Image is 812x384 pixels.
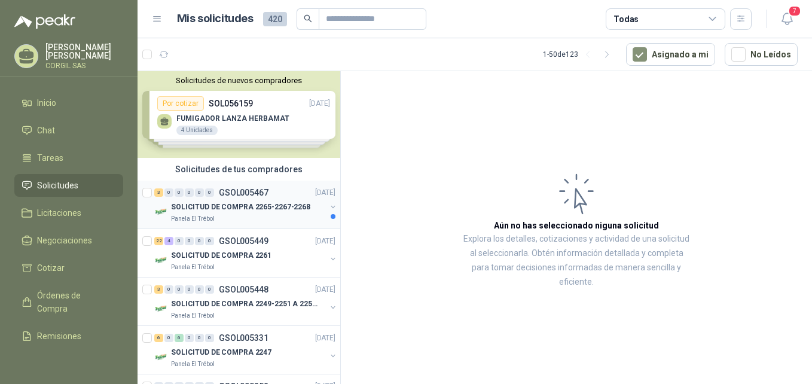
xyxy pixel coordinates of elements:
[14,352,123,375] a: Configuración
[776,8,798,30] button: 7
[154,205,169,219] img: Company Logo
[14,14,75,29] img: Logo peakr
[195,237,204,245] div: 0
[315,333,335,344] p: [DATE]
[788,5,801,17] span: 7
[164,285,173,294] div: 0
[37,96,56,109] span: Inicio
[171,202,310,213] p: SOLICITUD DE COMPRA 2265-2267-2268
[37,261,65,275] span: Cotizar
[185,334,194,342] div: 0
[14,257,123,279] a: Cotizar
[37,179,78,192] span: Solicitudes
[171,250,271,261] p: SOLICITUD DE COMPRA 2261
[219,188,268,197] p: GSOL005467
[175,285,184,294] div: 0
[154,188,163,197] div: 3
[725,43,798,66] button: No Leídos
[185,188,194,197] div: 0
[195,285,204,294] div: 0
[171,263,215,272] p: Panela El Trébol
[219,237,268,245] p: GSOL005449
[154,234,338,272] a: 22 4 0 0 0 0 GSOL005449[DATE] Company LogoSOLICITUD DE COMPRA 2261Panela El Trébol
[37,289,112,315] span: Órdenes de Compra
[45,62,123,69] p: CORGIL SAS
[154,282,338,321] a: 3 0 0 0 0 0 GSOL005448[DATE] Company LogoSOLICITUD DE COMPRA 2249-2251 A 2256-2258 Y 2262Panela E...
[460,232,692,289] p: Explora los detalles, cotizaciones y actividad de una solicitud al seleccionarla. Obtén informaci...
[205,285,214,294] div: 0
[138,158,340,181] div: Solicitudes de tus compradores
[45,43,123,60] p: [PERSON_NAME] [PERSON_NAME]
[175,188,184,197] div: 0
[154,285,163,294] div: 3
[154,185,338,224] a: 3 0 0 0 0 0 GSOL005467[DATE] Company LogoSOLICITUD DE COMPRA 2265-2267-2268Panela El Trébol
[171,347,271,358] p: SOLICITUD DE COMPRA 2247
[14,174,123,197] a: Solicitudes
[494,219,659,232] h3: Aún no has seleccionado niguna solicitud
[205,334,214,342] div: 0
[195,334,204,342] div: 0
[14,147,123,169] a: Tareas
[175,334,184,342] div: 6
[164,188,173,197] div: 0
[14,202,123,224] a: Licitaciones
[138,71,340,158] div: Solicitudes de nuevos compradoresPor cotizarSOL056159[DATE] FUMIGADOR LANZA HERBAMAT4 UnidadesPor...
[195,188,204,197] div: 0
[37,151,63,164] span: Tareas
[315,187,335,199] p: [DATE]
[219,334,268,342] p: GSOL005331
[154,237,163,245] div: 22
[613,13,639,26] div: Todas
[171,214,215,224] p: Panela El Trébol
[626,43,715,66] button: Asignado a mi
[154,331,338,369] a: 6 0 6 0 0 0 GSOL005331[DATE] Company LogoSOLICITUD DE COMPRA 2247Panela El Trébol
[14,284,123,320] a: Órdenes de Compra
[175,237,184,245] div: 0
[164,237,173,245] div: 4
[171,359,215,369] p: Panela El Trébol
[37,206,81,220] span: Licitaciones
[14,92,123,114] a: Inicio
[263,12,287,26] span: 420
[543,45,616,64] div: 1 - 50 de 123
[185,237,194,245] div: 0
[177,10,254,28] h1: Mis solicitudes
[315,284,335,295] p: [DATE]
[37,234,92,247] span: Negociaciones
[205,188,214,197] div: 0
[37,124,55,137] span: Chat
[14,229,123,252] a: Negociaciones
[171,311,215,321] p: Panela El Trébol
[185,285,194,294] div: 0
[37,330,81,343] span: Remisiones
[164,334,173,342] div: 0
[205,237,214,245] div: 0
[171,298,320,310] p: SOLICITUD DE COMPRA 2249-2251 A 2256-2258 Y 2262
[154,301,169,316] img: Company Logo
[304,14,312,23] span: search
[154,334,163,342] div: 6
[154,253,169,267] img: Company Logo
[315,236,335,247] p: [DATE]
[154,350,169,364] img: Company Logo
[219,285,268,294] p: GSOL005448
[142,76,335,85] button: Solicitudes de nuevos compradores
[14,119,123,142] a: Chat
[14,325,123,348] a: Remisiones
